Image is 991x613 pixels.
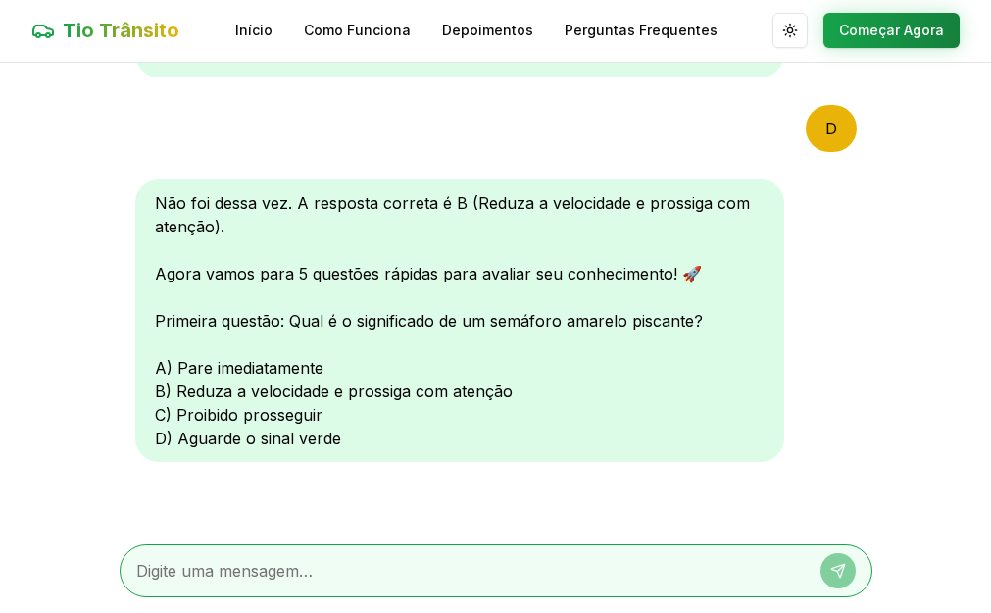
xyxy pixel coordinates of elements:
[442,21,533,40] a: Depoimentos
[823,13,960,48] button: Começar Agora
[565,21,718,40] a: Perguntas Frequentes
[63,17,179,44] span: Tio Trânsito
[806,105,857,152] div: D
[135,179,784,462] div: Não foi dessa vez. A resposta correta é B (Reduza a velocidade e prossiga com atenção). Agora vam...
[304,21,411,40] a: Como Funciona
[235,21,273,40] a: Início
[31,17,179,44] a: Tio Trânsito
